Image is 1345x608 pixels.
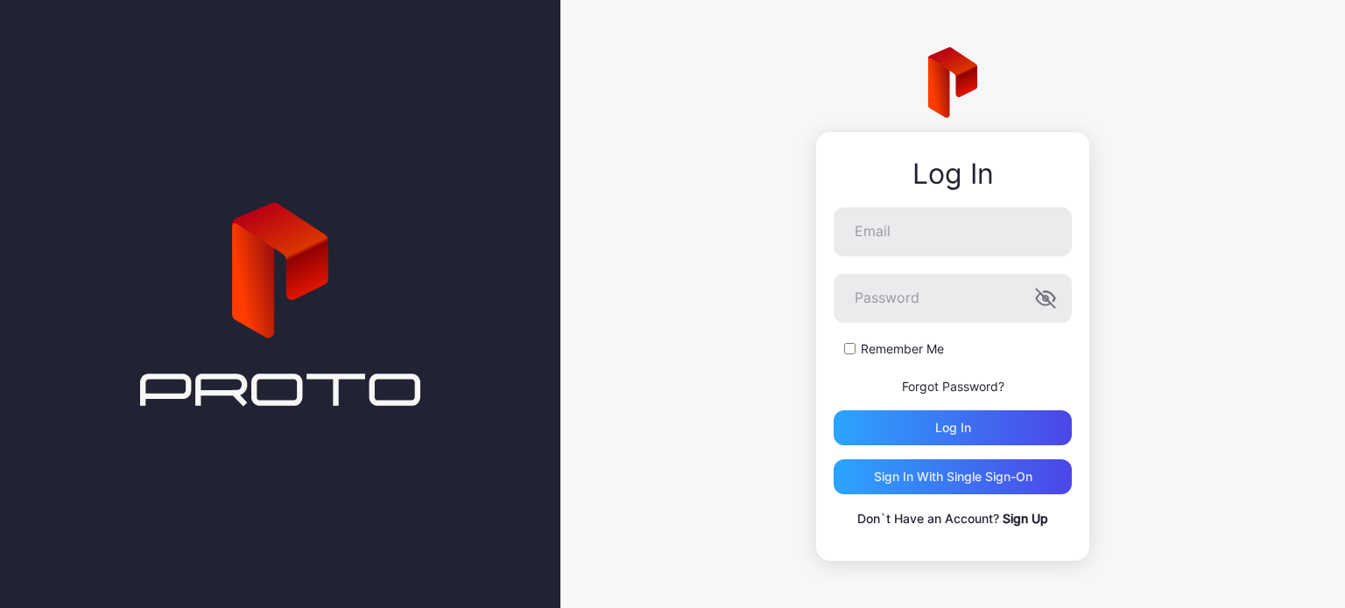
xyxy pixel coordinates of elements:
input: Password [834,274,1072,323]
button: Log in [834,410,1072,445]
p: Don`t Have an Account? [834,508,1072,529]
label: Remember Me [861,340,944,358]
button: Password [1035,288,1056,309]
input: Email [834,207,1072,256]
div: Log in [935,421,971,435]
a: Forgot Password? [902,379,1004,394]
div: Sign in With Single Sign-On [874,470,1032,484]
div: Log In [834,158,1072,190]
a: Sign Up [1003,511,1048,526]
button: Sign in With Single Sign-On [834,459,1072,494]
